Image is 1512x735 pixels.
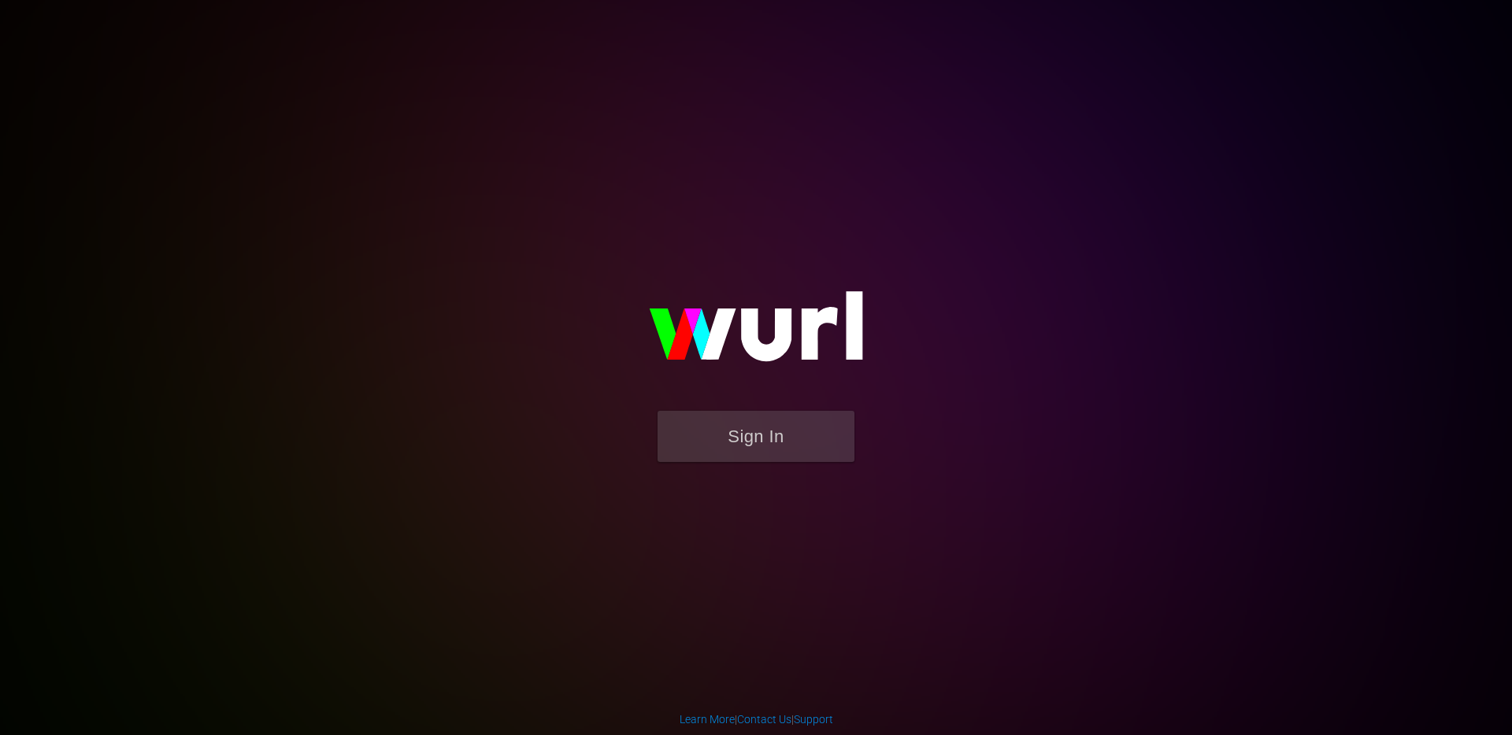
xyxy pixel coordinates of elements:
button: Sign In [658,411,854,462]
a: Learn More [680,713,735,726]
a: Support [794,713,833,726]
div: | | [680,711,833,727]
img: wurl-logo-on-black-223613ac3d8ba8fe6dc639794a292ebdb59501304c7dfd60c99c58986ef67473.svg [598,257,913,410]
a: Contact Us [737,713,791,726]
